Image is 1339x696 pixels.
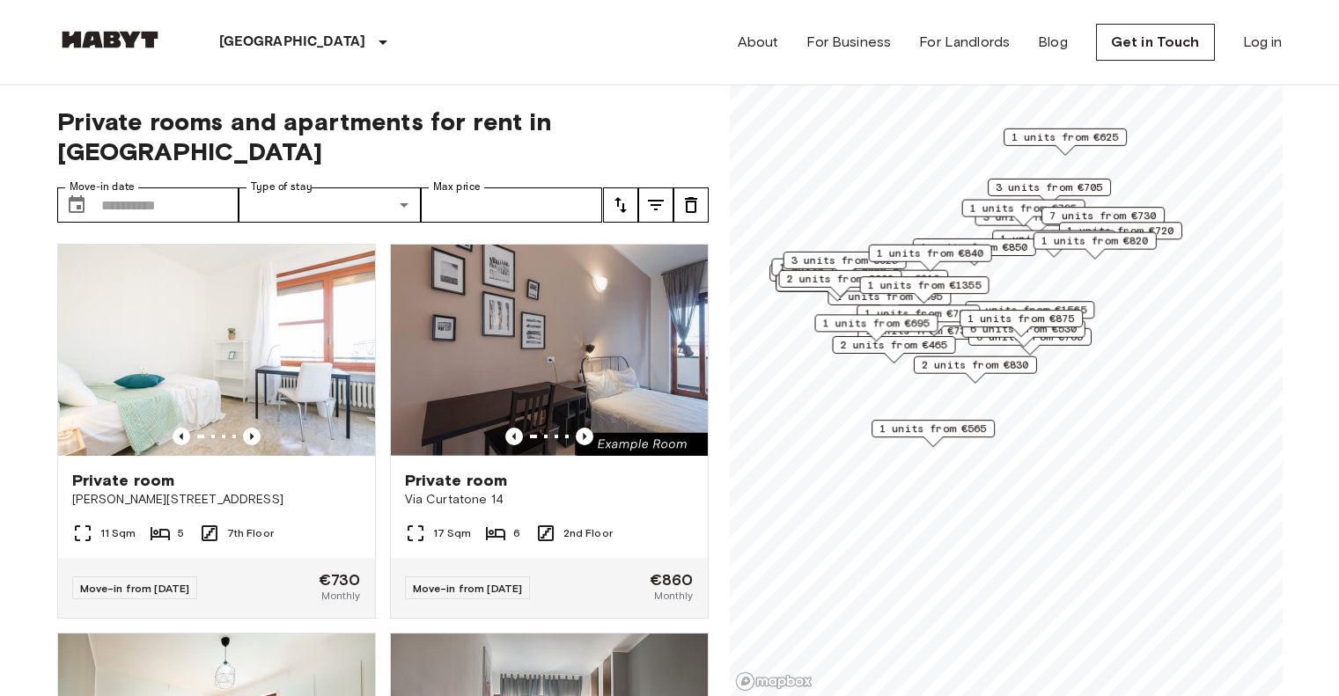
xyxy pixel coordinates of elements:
span: 6 [513,525,520,541]
div: Map marker [1058,222,1181,249]
button: tune [603,187,638,223]
div: Map marker [776,274,899,301]
button: Choose date [59,187,94,223]
div: Map marker [859,276,989,304]
span: 3 units from €705 [996,179,1103,195]
div: Map marker [967,328,1091,355]
a: Mapbox logo [735,671,813,692]
label: Move-in date [70,179,135,194]
a: Marketing picture of unit IT-14-030-002-06HPrevious imagePrevious imagePrivate roomVia Curtatone ... [390,244,709,619]
img: Marketing picture of unit IT-14-048-001-03H [58,245,375,456]
span: 1 units from €1355 [867,277,981,293]
span: 2 units from €660 [786,271,894,287]
div: Map marker [912,238,1035,266]
span: 1 units from €785 [864,305,972,321]
a: For Business [806,32,891,53]
span: 1 units from €820 [1041,233,1148,249]
span: 17 Sqm [433,525,472,541]
span: 1 units from €495 [835,289,943,304]
span: 1 units from €720 [1066,223,1173,238]
span: Via Curtatone 14 [405,491,694,509]
div: Map marker [778,270,901,297]
div: Map marker [872,420,995,447]
span: 2 units from €465 [840,337,947,353]
div: Map marker [1033,232,1156,260]
span: Private room [72,470,175,491]
span: 2nd Floor [563,525,613,541]
div: Map marker [783,252,906,279]
span: 2 units from €830 [921,357,1028,373]
button: Previous image [173,428,190,445]
a: Get in Touch [1096,24,1215,61]
button: Previous image [243,428,261,445]
span: 7 units from €730 [1049,208,1157,223]
div: Map marker [814,314,938,341]
div: Map marker [961,320,1085,348]
div: Map marker [992,231,1115,258]
div: Map marker [960,310,1083,337]
span: 7th Floor [227,525,274,541]
div: Map marker [1004,128,1127,156]
span: 1 units from €625 [1012,129,1119,145]
span: Monthly [654,588,693,604]
div: Map marker [832,336,955,363]
a: For Landlords [919,32,1010,53]
span: €860 [650,572,694,588]
span: Move-in from [DATE] [413,582,523,595]
span: Private rooms and apartments for rent in [GEOGRAPHIC_DATA] [57,106,709,166]
div: Map marker [1041,207,1165,234]
img: Marketing picture of unit IT-14-030-002-06H [391,245,708,456]
button: tune [638,187,673,223]
span: 1 units from €840 [876,245,983,261]
span: 1 units from €695 [822,315,930,331]
span: 1 units from €770 [1000,231,1107,247]
span: 1 units from €1565 [973,302,1086,318]
a: Marketing picture of unit IT-14-048-001-03HPrevious imagePrevious imagePrivate room[PERSON_NAME][... [57,244,376,619]
span: 1 units from €795 [969,201,1077,216]
img: Habyt [57,31,163,48]
span: Private room [405,470,508,491]
div: Map marker [769,264,893,291]
button: Previous image [576,428,593,445]
div: Map marker [975,209,1098,236]
span: 1 units from €875 [967,311,1075,326]
span: Monthly [321,588,360,604]
span: €730 [319,572,361,588]
a: Log in [1243,32,1283,53]
label: Max price [433,179,481,194]
div: Map marker [868,245,991,272]
label: Type of stay [251,179,313,194]
button: tune [673,187,709,223]
span: 5 [178,525,184,541]
span: 1 units from €695 [779,260,887,275]
span: [PERSON_NAME][STREET_ADDRESS] [72,491,361,509]
div: Map marker [965,301,1094,328]
div: Map marker [857,304,980,332]
div: Map marker [776,275,899,302]
div: Map marker [961,200,1085,227]
a: Blog [1038,32,1068,53]
div: Map marker [988,179,1111,206]
div: Map marker [771,259,894,286]
div: Map marker [913,356,1036,384]
span: 1 units from €850 [920,239,1027,255]
span: 3 units from €625 [791,253,898,268]
span: 11 Sqm [100,525,136,541]
a: About [738,32,779,53]
span: Move-in from [DATE] [80,582,190,595]
p: [GEOGRAPHIC_DATA] [219,32,366,53]
button: Previous image [505,428,523,445]
span: 1 units from €565 [879,421,987,436]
